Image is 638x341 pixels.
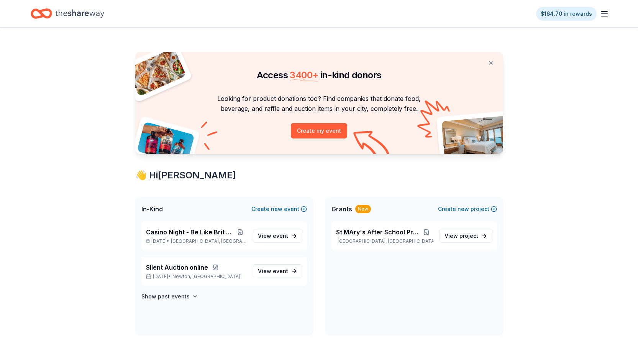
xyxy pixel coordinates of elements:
[459,232,478,239] span: project
[458,204,469,214] span: new
[440,229,492,243] a: View project
[172,273,240,280] span: Newton, [GEOGRAPHIC_DATA]
[146,227,234,237] span: Casino Night - Be Like Brit 15 Years
[438,204,497,214] button: Createnewproject
[146,238,247,244] p: [DATE] •
[258,231,288,241] span: View
[144,94,494,114] p: Looking for product donations too? Find companies that donate food, beverage, and raffle and auct...
[355,205,371,213] div: New
[141,204,163,214] span: In-Kind
[331,204,352,214] span: Grants
[135,169,503,181] div: 👋 Hi [PERSON_NAME]
[171,238,246,244] span: [GEOGRAPHIC_DATA], [GEOGRAPHIC_DATA]
[257,69,382,81] span: Access in-kind donors
[336,227,420,237] span: St MAry's After School Program
[253,229,302,243] a: View event
[273,268,288,274] span: event
[126,48,186,97] img: Pizza
[444,231,478,241] span: View
[271,204,282,214] span: new
[251,204,307,214] button: Createnewevent
[253,264,302,278] a: View event
[291,123,347,138] button: Create my event
[258,267,288,276] span: View
[141,292,198,301] button: Show past events
[536,7,597,21] a: $164.70 in rewards
[146,263,208,272] span: SIlent Auction online
[146,273,247,280] p: [DATE] •
[290,69,318,81] span: 3400 +
[353,131,392,160] img: Curvy arrow
[336,238,433,244] p: [GEOGRAPHIC_DATA], [GEOGRAPHIC_DATA]
[273,232,288,239] span: event
[141,292,190,301] h4: Show past events
[31,5,104,23] a: Home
